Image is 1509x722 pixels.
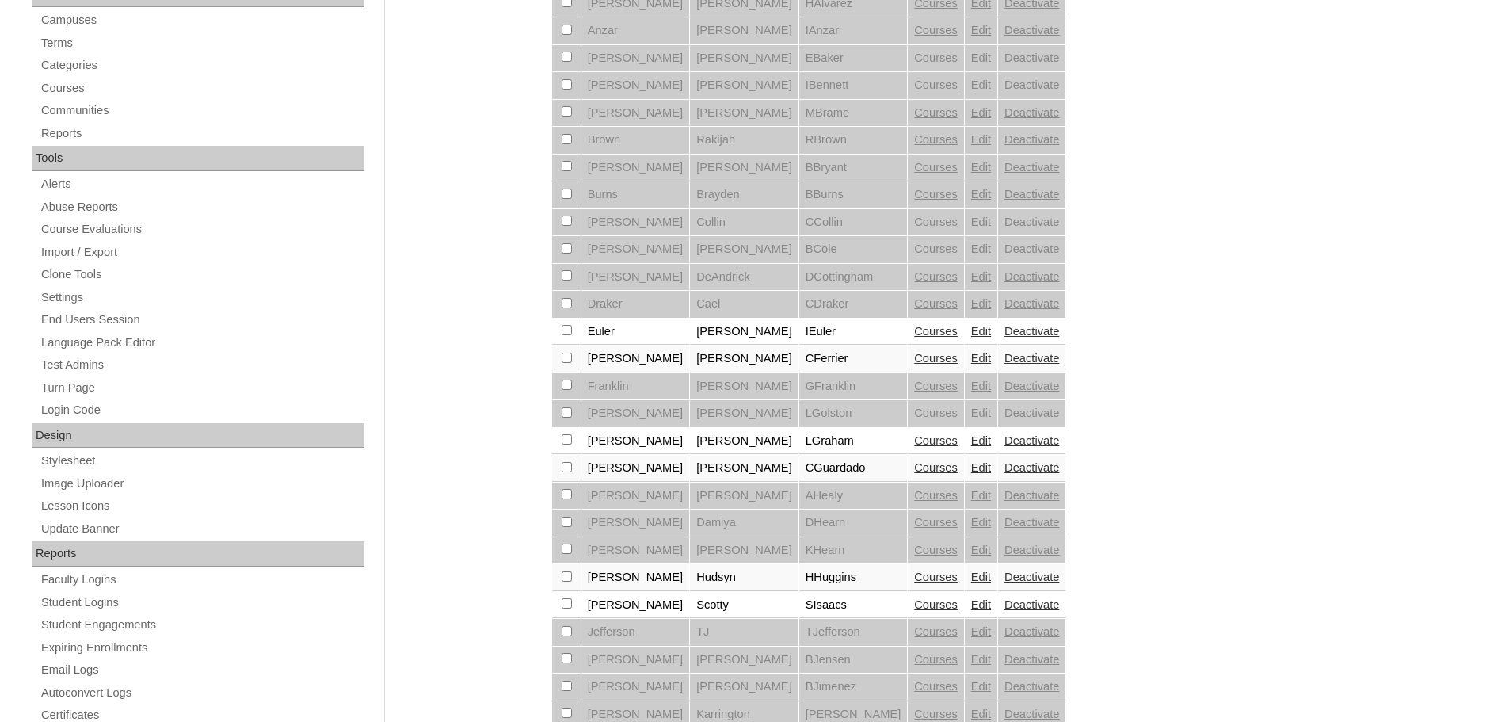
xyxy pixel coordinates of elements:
a: Edit [971,216,991,228]
td: BJimenez [799,674,908,701]
div: Reports [32,541,364,567]
td: Anzar [581,17,690,44]
a: Courses [914,461,958,474]
a: Deactivate [1004,653,1059,666]
a: Abuse Reports [40,197,364,217]
td: GFranklin [799,373,908,400]
a: Deactivate [1004,352,1059,365]
a: Student Logins [40,593,364,613]
a: Courses [914,571,958,583]
td: [PERSON_NAME] [690,428,798,455]
td: [PERSON_NAME] [690,483,798,510]
a: Deactivate [1004,380,1059,392]
a: Edit [971,598,991,611]
td: SIsaacs [799,592,908,619]
td: [PERSON_NAME] [581,100,690,127]
a: Student Engagements [40,615,364,635]
a: Terms [40,33,364,53]
a: Edit [971,352,991,365]
a: Courses [914,106,958,119]
a: Deactivate [1004,52,1059,64]
td: BCole [799,236,908,263]
td: BBryant [799,155,908,181]
td: KHearn [799,537,908,564]
div: Tools [32,146,364,171]
td: [PERSON_NAME] [581,45,690,72]
a: Courses [914,24,958,36]
a: Edit [971,461,991,474]
a: Courses [914,161,958,174]
a: Courses [914,133,958,146]
td: Brown [581,127,690,154]
a: Courses [914,52,958,64]
a: Edit [971,243,991,255]
a: Edit [971,544,991,556]
a: Reports [40,124,364,143]
td: [PERSON_NAME] [690,537,798,564]
td: TJ [690,619,798,646]
td: [PERSON_NAME] [690,236,798,263]
a: Language Pack Editor [40,333,364,353]
a: Deactivate [1004,407,1059,419]
td: [PERSON_NAME] [690,373,798,400]
td: DeAndrick [690,264,798,291]
td: Hudsyn [690,564,798,591]
a: Deactivate [1004,161,1059,174]
td: CFerrier [799,346,908,372]
a: Edit [971,625,991,638]
td: LGraham [799,428,908,455]
td: [PERSON_NAME] [690,17,798,44]
td: [PERSON_NAME] [581,537,690,564]
a: Image Uploader [40,474,364,494]
a: Deactivate [1004,571,1059,583]
a: Deactivate [1004,434,1059,447]
a: Edit [971,78,991,91]
a: Courses [914,78,958,91]
td: IEuler [799,319,908,346]
a: Settings [40,288,364,308]
td: [PERSON_NAME] [581,209,690,236]
a: Courses [40,78,364,98]
a: Courses [914,544,958,556]
a: Courses [914,598,958,611]
a: Courses [914,380,958,392]
a: Deactivate [1004,216,1059,228]
a: Courses [914,489,958,502]
td: Scotty [690,592,798,619]
td: HHuggins [799,564,908,591]
div: Design [32,423,364,449]
td: [PERSON_NAME] [581,510,690,537]
a: Edit [971,24,991,36]
a: Edit [971,133,991,146]
a: Deactivate [1004,680,1059,693]
td: [PERSON_NAME] [581,564,690,591]
a: Deactivate [1004,708,1059,720]
td: AHealy [799,483,908,510]
td: [PERSON_NAME] [581,674,690,701]
a: Turn Page [40,378,364,398]
td: [PERSON_NAME] [690,455,798,482]
a: Import / Export [40,243,364,262]
a: Course Evaluations [40,220,364,239]
a: Courses [914,216,958,228]
a: Courses [914,243,958,255]
a: Autoconvert Logs [40,683,364,703]
a: Deactivate [1004,489,1059,502]
a: Expiring Enrollments [40,638,364,658]
td: Jefferson [581,619,690,646]
a: Edit [971,708,991,720]
a: Courses [914,297,958,310]
td: DHearn [799,510,908,537]
td: [PERSON_NAME] [581,155,690,181]
a: Courses [914,708,958,720]
a: Deactivate [1004,516,1059,529]
a: Courses [914,325,958,338]
td: [PERSON_NAME] [690,674,798,701]
a: Email Logs [40,660,364,680]
td: [PERSON_NAME] [581,483,690,510]
a: Faculty Logins [40,570,364,590]
a: Campuses [40,10,364,30]
a: Alerts [40,174,364,194]
a: Deactivate [1004,78,1059,91]
a: Courses [914,680,958,693]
